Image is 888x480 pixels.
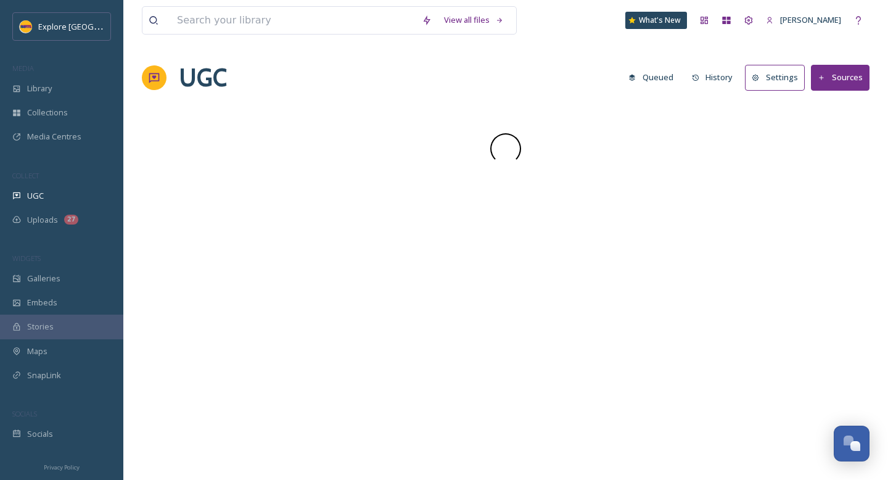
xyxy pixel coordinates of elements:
[44,463,80,471] span: Privacy Policy
[27,346,47,357] span: Maps
[27,428,53,440] span: Socials
[686,65,746,89] a: History
[622,65,680,89] button: Queued
[20,20,32,33] img: Butte%20County%20logo.png
[760,8,847,32] a: [PERSON_NAME]
[622,65,686,89] a: Queued
[834,426,869,461] button: Open Chat
[745,65,805,90] button: Settings
[625,12,687,29] a: What's New
[27,297,57,308] span: Embeds
[27,214,58,226] span: Uploads
[438,8,510,32] a: View all files
[12,409,37,418] span: SOCIALS
[745,65,811,90] a: Settings
[27,273,60,284] span: Galleries
[27,321,54,333] span: Stories
[64,215,78,225] div: 27
[12,64,34,73] span: MEDIA
[12,171,39,180] span: COLLECT
[811,65,869,90] button: Sources
[27,190,44,202] span: UGC
[27,107,68,118] span: Collections
[12,254,41,263] span: WIDGETS
[686,65,739,89] button: History
[179,59,227,96] a: UGC
[38,20,147,32] span: Explore [GEOGRAPHIC_DATA]
[27,131,81,143] span: Media Centres
[171,7,416,34] input: Search your library
[27,83,52,94] span: Library
[44,459,80,474] a: Privacy Policy
[780,14,841,25] span: [PERSON_NAME]
[27,370,61,381] span: SnapLink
